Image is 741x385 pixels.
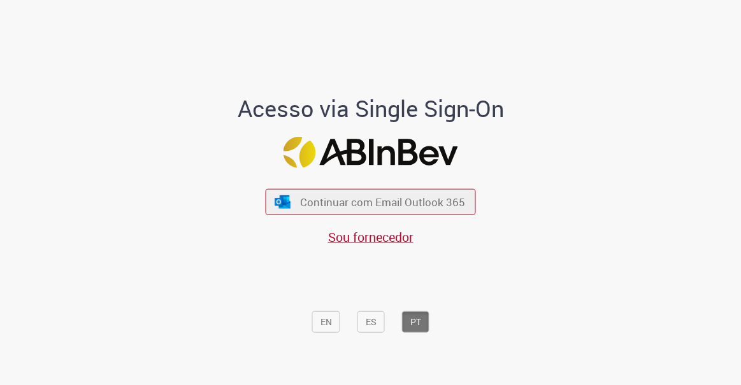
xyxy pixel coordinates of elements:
[226,96,515,122] h1: Acesso via Single Sign-On
[266,189,476,215] button: ícone Azure/Microsoft 360 Continuar com Email Outlook 365
[402,311,429,333] button: PT
[273,195,291,208] img: ícone Azure/Microsoft 360
[357,311,385,333] button: ES
[312,311,340,333] button: EN
[284,137,458,168] img: Logo ABInBev
[328,228,414,246] a: Sou fornecedor
[300,195,465,209] span: Continuar com Email Outlook 365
